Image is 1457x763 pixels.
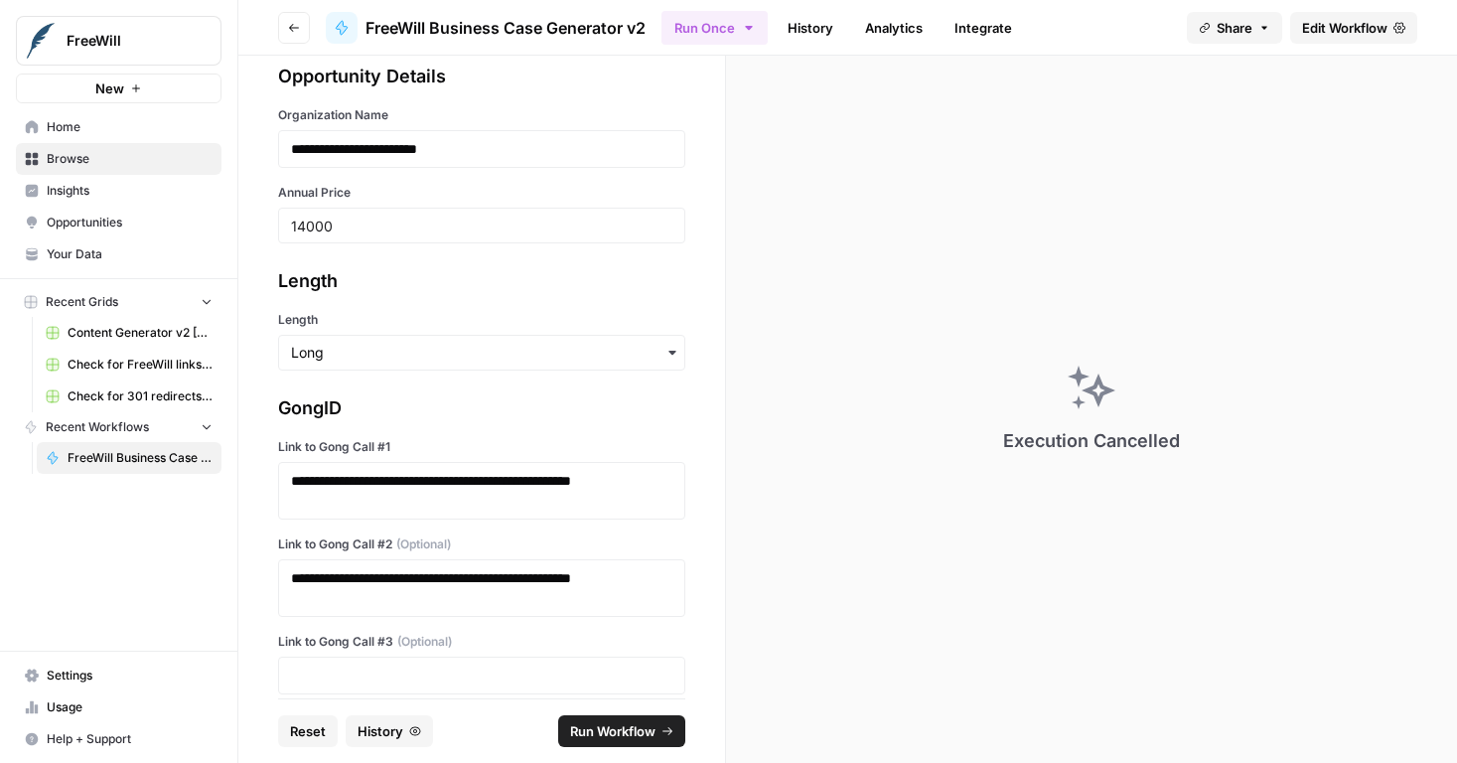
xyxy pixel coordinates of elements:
[278,63,685,90] div: Opportunity Details
[558,715,685,747] button: Run Workflow
[570,721,656,741] span: Run Workflow
[47,150,213,168] span: Browse
[278,267,685,295] div: Length
[16,175,221,207] a: Insights
[16,287,221,317] button: Recent Grids
[23,23,59,59] img: FreeWill Logo
[358,721,403,741] span: History
[16,660,221,691] a: Settings
[278,106,685,124] label: Organization Name
[1217,18,1252,38] span: Share
[1302,18,1387,38] span: Edit Workflow
[37,442,221,474] a: FreeWill Business Case Generator v2
[16,723,221,755] button: Help + Support
[278,311,685,329] label: Length
[67,31,187,51] span: FreeWill
[47,667,213,685] span: Settings
[397,633,452,651] span: (Optional)
[661,11,768,45] button: Run Once
[95,78,124,98] span: New
[68,356,213,374] span: Check for FreeWill links on partner's external website
[37,317,221,349] a: Content Generator v2 [DRAFT] Test All Product Combos
[47,214,213,231] span: Opportunities
[365,16,646,40] span: FreeWill Business Case Generator v2
[47,245,213,263] span: Your Data
[396,535,451,553] span: (Optional)
[47,118,213,136] span: Home
[278,438,685,456] label: Link to Gong Call #1
[16,74,221,103] button: New
[16,412,221,442] button: Recent Workflows
[291,343,672,363] input: Long
[68,387,213,405] span: Check for 301 redirects on page Grid
[278,633,685,651] label: Link to Gong Call #3
[278,394,685,422] div: GongID
[16,143,221,175] a: Browse
[1187,12,1282,44] button: Share
[47,730,213,748] span: Help + Support
[278,535,685,553] label: Link to Gong Call #2
[16,691,221,723] a: Usage
[37,381,221,412] a: Check for 301 redirects on page Grid
[47,182,213,200] span: Insights
[943,12,1024,44] a: Integrate
[1290,12,1417,44] a: Edit Workflow
[16,238,221,270] a: Your Data
[278,715,338,747] button: Reset
[1003,427,1180,455] div: Execution Cancelled
[346,715,433,747] button: History
[46,293,118,311] span: Recent Grids
[290,721,326,741] span: Reset
[16,16,221,66] button: Workspace: FreeWill
[37,349,221,381] a: Check for FreeWill links on partner's external website
[16,111,221,143] a: Home
[278,184,685,202] label: Annual Price
[68,324,213,342] span: Content Generator v2 [DRAFT] Test All Product Combos
[47,698,213,716] span: Usage
[326,12,646,44] a: FreeWill Business Case Generator v2
[68,449,213,467] span: FreeWill Business Case Generator v2
[46,418,149,436] span: Recent Workflows
[16,207,221,238] a: Opportunities
[853,12,935,44] a: Analytics
[776,12,845,44] a: History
